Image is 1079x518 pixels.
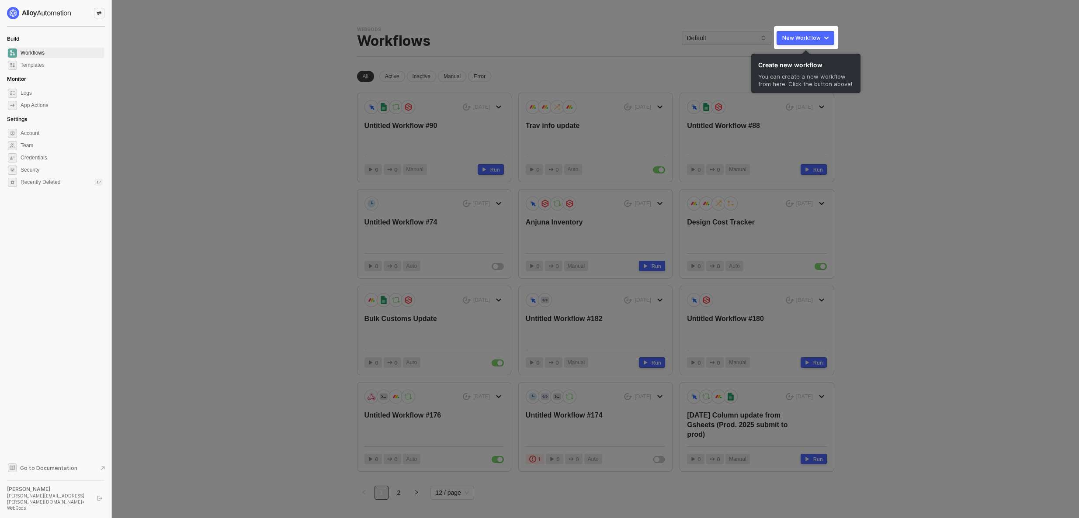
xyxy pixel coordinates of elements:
[21,179,60,186] span: Recently Deleted
[21,165,103,175] span: Security
[21,140,103,151] span: Team
[7,486,89,493] div: [PERSON_NAME]
[20,464,77,472] span: Go to Documentation
[8,153,17,162] span: credentials
[8,48,17,58] span: dashboard
[751,54,860,73] h4: Create new workflow
[7,7,104,19] a: logo
[21,88,103,98] span: Logs
[8,166,17,175] span: security
[8,101,17,110] span: icon-app-actions
[97,10,102,16] span: icon-swap
[21,128,103,138] span: Account
[8,178,17,187] span: settings
[8,61,17,70] span: marketplace
[7,7,72,19] img: logo
[98,464,107,473] span: document-arrow
[21,48,103,58] span: Workflows
[8,141,17,150] span: team
[7,463,105,473] a: Knowledge Base
[8,89,17,98] span: icon-logs
[7,35,19,42] span: Build
[8,463,17,472] span: documentation
[7,493,89,511] div: [PERSON_NAME][EMAIL_ADDRESS][PERSON_NAME][DOMAIN_NAME] • WebGods
[21,102,48,109] div: App Actions
[97,496,102,501] span: logout
[7,76,26,82] span: Monitor
[751,73,860,93] div: You can create a new workflow from here. Click the button above!
[7,116,27,122] span: Settings
[21,152,103,163] span: Credentials
[21,60,103,70] span: Templates
[95,179,103,186] div: 17
[8,129,17,138] span: settings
